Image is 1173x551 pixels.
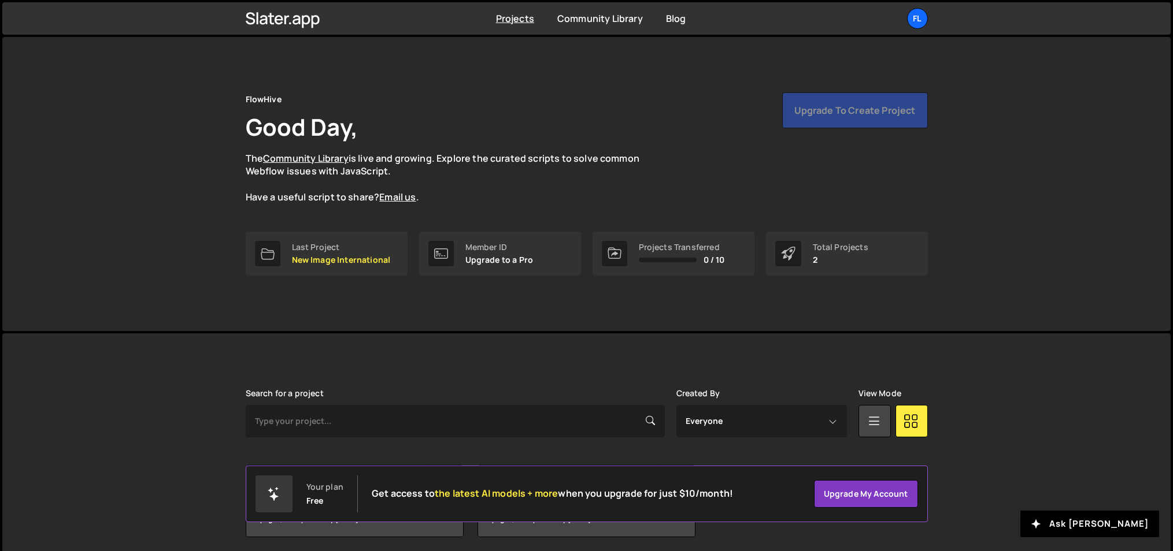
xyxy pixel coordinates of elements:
[379,191,416,203] a: Email us
[246,232,408,275] a: Last Project New Image International
[435,487,558,500] span: the latest AI models + more
[676,389,720,398] label: Created By
[263,152,349,165] a: Community Library
[306,482,343,492] div: Your plan
[496,12,534,25] a: Projects
[465,255,534,265] p: Upgrade to a Pro
[1020,511,1159,537] button: Ask [PERSON_NAME]
[292,255,391,265] p: New Image International
[465,243,534,252] div: Member ID
[859,389,901,398] label: View Mode
[372,488,733,499] h2: Get access to when you upgrade for just $10/month!
[814,480,918,508] a: Upgrade my account
[292,243,391,252] div: Last Project
[557,12,643,25] a: Community Library
[907,8,928,29] a: Fl
[246,152,662,204] p: The is live and growing. Explore the curated scripts to solve common Webflow issues with JavaScri...
[813,243,868,252] div: Total Projects
[246,389,324,398] label: Search for a project
[639,243,725,252] div: Projects Transferred
[704,255,725,265] span: 0 / 10
[478,465,695,537] a: Fl Flow Hive Main Created by [EMAIL_ADDRESS][DOMAIN_NAME] 8 pages, last updated by [DATE]
[306,496,324,505] div: Free
[666,12,686,25] a: Blog
[813,255,868,265] p: 2
[246,92,282,106] div: FlowHive
[246,111,358,143] h1: Good Day,
[246,465,464,537] a: Ne New Image International Created by [EMAIL_ADDRESS][DOMAIN_NAME] 9 pages, last updated by [DATE]
[246,405,665,437] input: Type your project...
